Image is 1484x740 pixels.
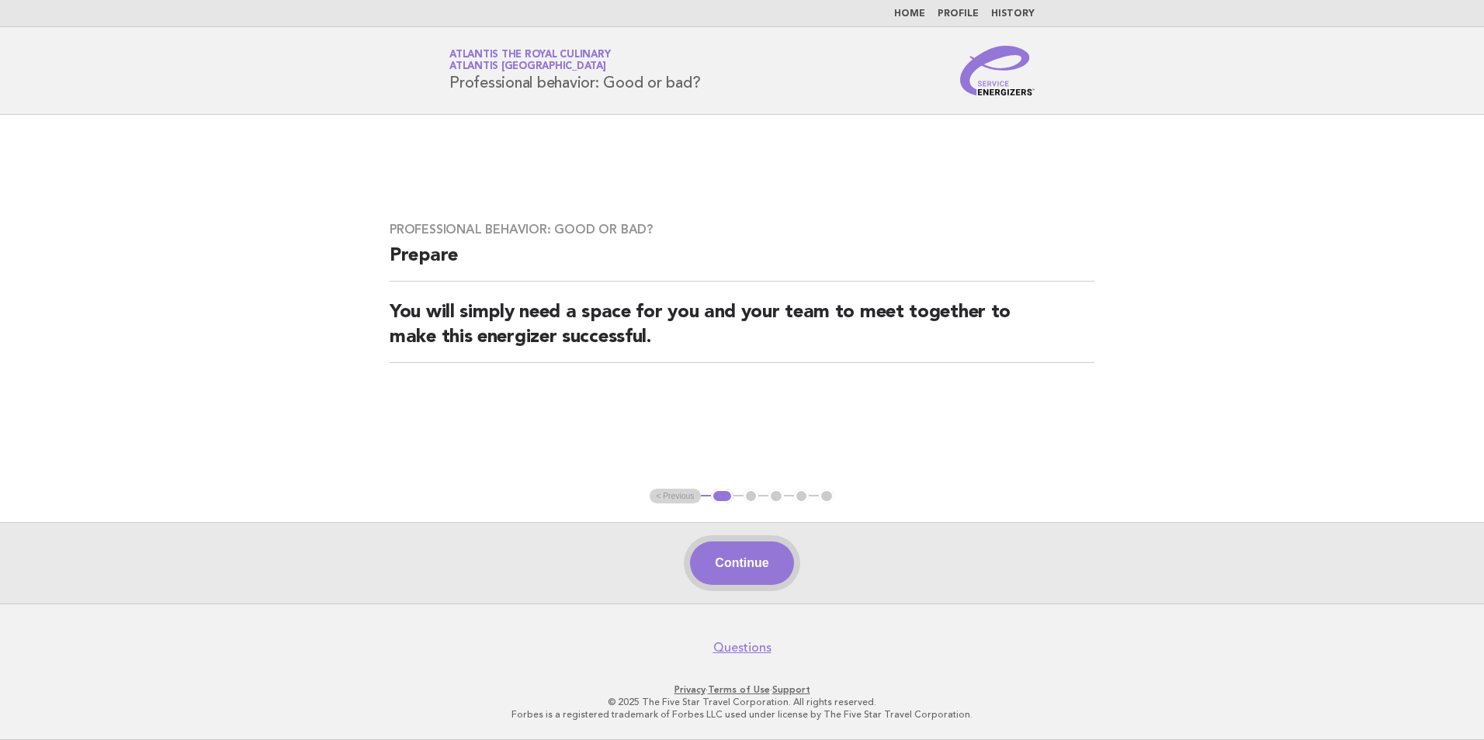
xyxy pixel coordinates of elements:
[390,222,1094,237] h3: Professional behavior: Good or bad?
[267,708,1217,721] p: Forbes is a registered trademark of Forbes LLC used under license by The Five Star Travel Corpora...
[960,46,1035,95] img: Service Energizers
[449,62,606,72] span: Atlantis [GEOGRAPHIC_DATA]
[449,50,700,91] h1: Professional behavior: Good or bad?
[267,683,1217,696] p: · ·
[390,300,1094,363] h2: You will simply need a space for you and your team to meet together to make this energizer succes...
[390,244,1094,282] h2: Prepare
[772,684,810,695] a: Support
[894,9,925,19] a: Home
[708,684,770,695] a: Terms of Use
[938,9,979,19] a: Profile
[713,640,771,655] a: Questions
[449,50,610,71] a: Atlantis the Royal CulinaryAtlantis [GEOGRAPHIC_DATA]
[674,684,706,695] a: Privacy
[711,489,733,504] button: 1
[991,9,1035,19] a: History
[690,541,793,585] button: Continue
[267,696,1217,708] p: © 2025 The Five Star Travel Corporation. All rights reserved.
